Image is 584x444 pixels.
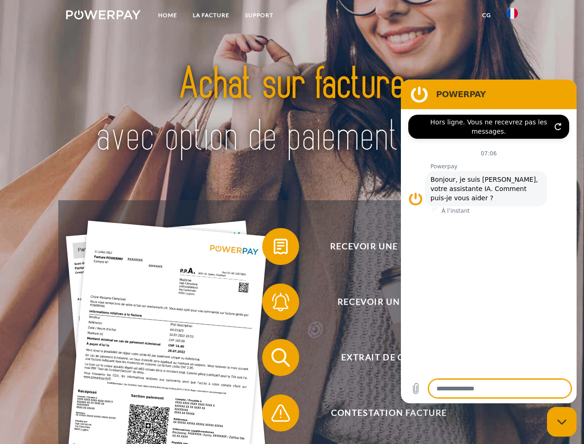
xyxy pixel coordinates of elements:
[269,346,292,369] img: qb_search.svg
[185,7,237,24] a: LA FACTURE
[262,339,503,376] button: Extrait de compte
[262,395,503,432] button: Contestation Facture
[88,44,496,177] img: title-powerpay_fr.svg
[276,284,502,321] span: Recevoir un rappel?
[262,284,503,321] button: Recevoir un rappel?
[474,7,499,24] a: CG
[276,228,502,265] span: Recevoir une facture ?
[276,339,502,376] span: Extrait de compte
[269,401,292,425] img: qb_warning.svg
[547,407,577,437] iframe: Bouton de lancement de la fenêtre de messagerie, conversation en cours
[269,290,292,314] img: qb_bell.svg
[507,8,518,19] img: fr
[262,228,503,265] button: Recevoir une facture ?
[237,7,281,24] a: Support
[276,395,502,432] span: Contestation Facture
[150,7,185,24] a: Home
[269,235,292,258] img: qb_bill.svg
[66,10,141,19] img: logo-powerpay-white.svg
[401,80,577,403] iframe: Fenêtre de messagerie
